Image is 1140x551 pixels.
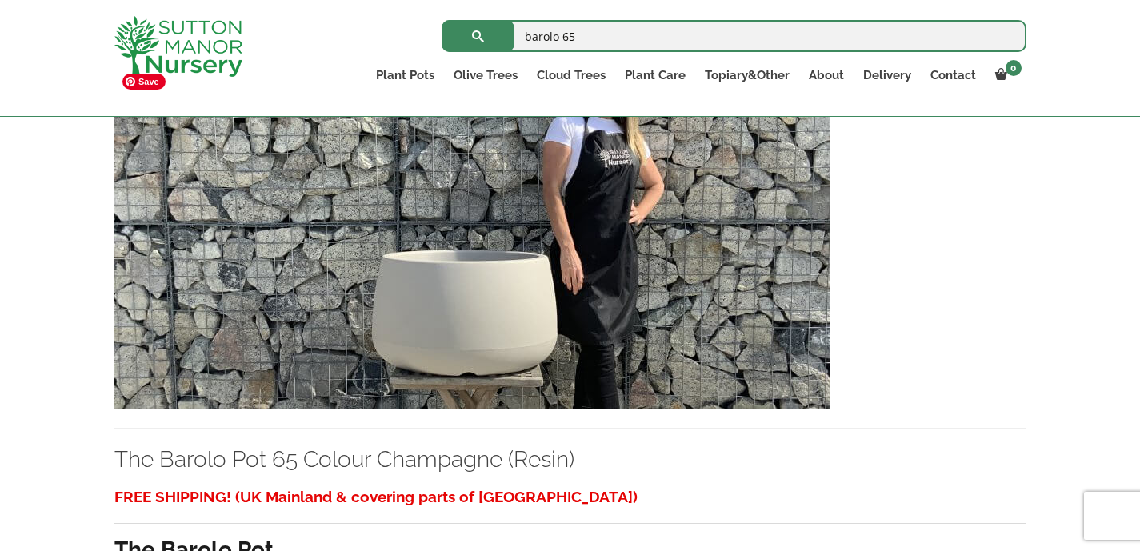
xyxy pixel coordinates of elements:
[1006,60,1022,76] span: 0
[799,64,854,86] a: About
[366,64,444,86] a: Plant Pots
[854,64,921,86] a: Delivery
[615,64,695,86] a: Plant Care
[444,64,527,86] a: Olive Trees
[122,74,166,90] span: Save
[114,446,574,473] a: The Barolo Pot 65 Colour Champagne (Resin)
[114,229,830,244] a: The Barolo Pot 65 Colour Champagne (Resin)
[442,20,1026,52] input: Search...
[114,482,1026,512] h3: FREE SHIPPING! (UK Mainland & covering parts of [GEOGRAPHIC_DATA])
[114,66,830,409] img: The Barolo Pot 65 Colour Champagne (Resin) - IMG 4180
[527,64,615,86] a: Cloud Trees
[695,64,799,86] a: Topiary&Other
[921,64,986,86] a: Contact
[986,64,1026,86] a: 0
[114,16,242,79] img: logo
